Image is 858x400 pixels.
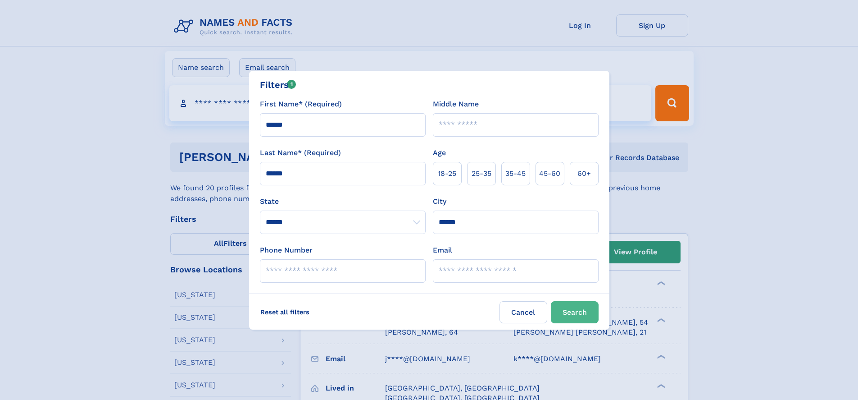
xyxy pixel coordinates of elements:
label: Last Name* (Required) [260,147,341,158]
label: Phone Number [260,245,313,256]
span: 45‑60 [539,168,560,179]
label: City [433,196,446,207]
label: Reset all filters [254,301,315,323]
label: Email [433,245,452,256]
label: Middle Name [433,99,479,110]
span: 18‑25 [438,168,456,179]
div: Filters [260,78,296,92]
button: Search [551,301,599,323]
label: State [260,196,426,207]
label: First Name* (Required) [260,99,342,110]
span: 25‑35 [472,168,491,179]
span: 60+ [577,168,591,179]
label: Cancel [499,301,547,323]
span: 35‑45 [505,168,526,179]
label: Age [433,147,446,158]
